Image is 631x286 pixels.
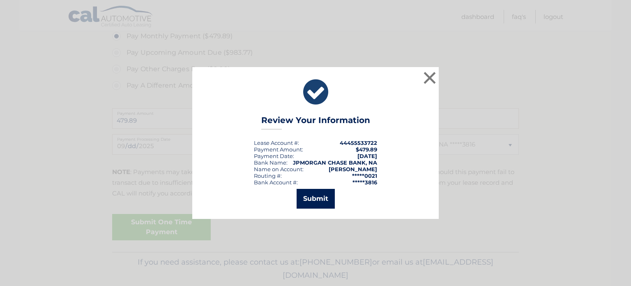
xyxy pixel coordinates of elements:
strong: JPMORGAN CHASE BANK, NA [293,159,377,166]
button: × [421,70,438,86]
div: Payment Amount: [254,146,303,153]
button: Submit [297,189,335,209]
span: $479.89 [356,146,377,153]
strong: 44455533722 [340,140,377,146]
div: Bank Account #: [254,179,298,186]
span: [DATE] [357,153,377,159]
div: Routing #: [254,172,282,179]
div: Lease Account #: [254,140,299,146]
div: : [254,153,294,159]
h3: Review Your Information [261,115,370,130]
div: Name on Account: [254,166,304,172]
div: Bank Name: [254,159,288,166]
strong: [PERSON_NAME] [329,166,377,172]
span: Payment Date [254,153,293,159]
